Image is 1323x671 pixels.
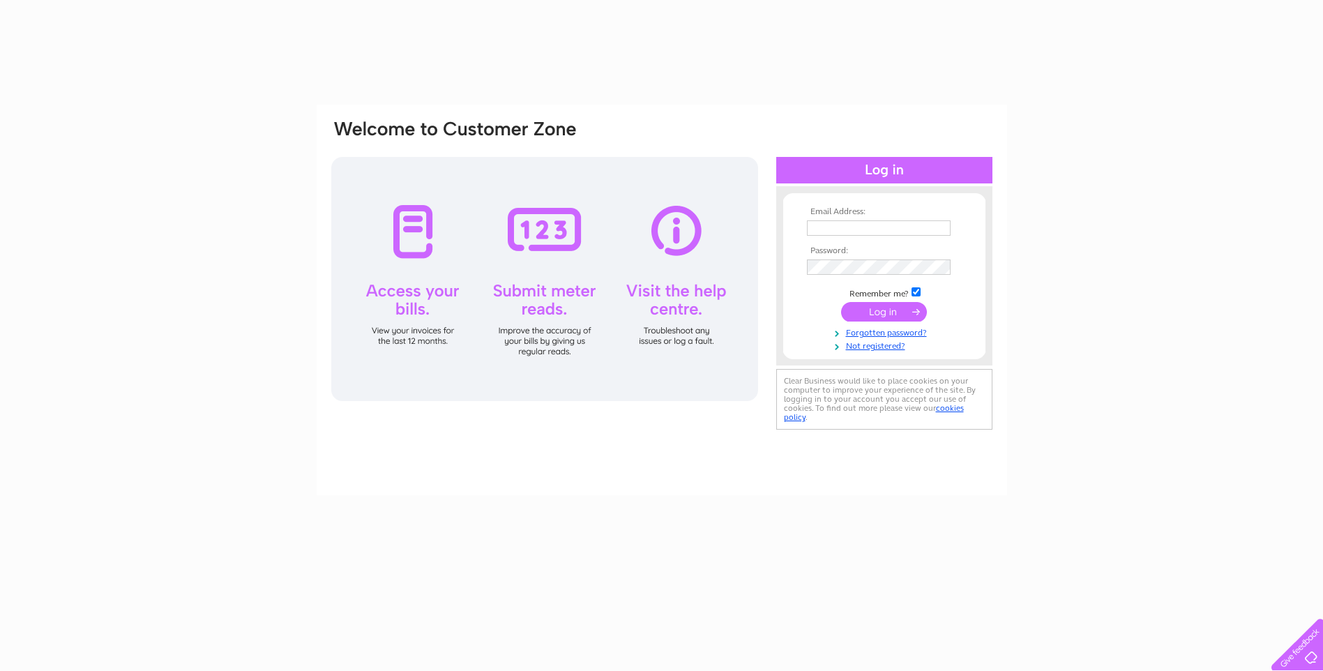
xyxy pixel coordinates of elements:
[807,325,965,338] a: Forgotten password?
[803,246,965,256] th: Password:
[803,207,965,217] th: Email Address:
[803,285,965,299] td: Remember me?
[807,338,965,352] a: Not registered?
[776,369,992,430] div: Clear Business would like to place cookies on your computer to improve your experience of the sit...
[841,302,927,322] input: Submit
[784,403,964,422] a: cookies policy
